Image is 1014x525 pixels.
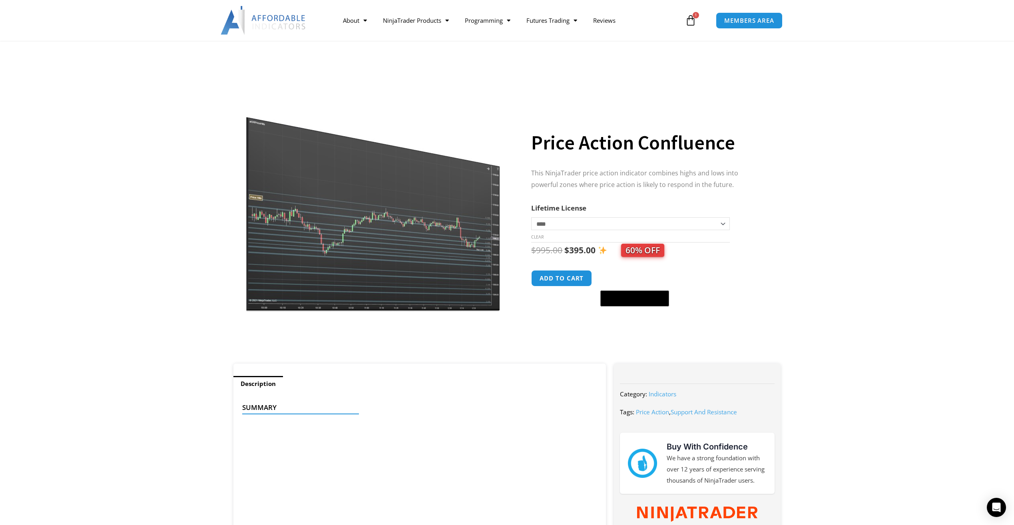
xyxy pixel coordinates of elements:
[531,245,562,256] bdi: 995.00
[564,245,596,256] bdi: 395.00
[245,91,502,312] img: Price Action Confluence 2
[564,245,569,256] span: $
[693,12,699,18] span: 1
[531,245,536,256] span: $
[671,408,737,416] a: Support And Resistance
[242,404,591,412] h4: Summary
[518,11,585,30] a: Futures Trading
[598,246,607,255] img: ✨
[987,498,1006,517] div: Open Intercom Messenger
[600,290,669,306] button: Buy with GPay
[531,203,586,213] label: Lifetime License
[457,11,518,30] a: Programming
[673,9,708,32] a: 1
[649,390,676,398] a: Indicators
[221,6,307,35] img: LogoAI | Affordable Indicators – NinjaTrader
[599,269,671,288] iframe: Secure express checkout frame
[375,11,457,30] a: NinjaTrader Products
[620,390,647,398] span: Category:
[233,376,283,392] a: Description
[621,244,664,257] span: 60% OFF
[531,129,765,157] h1: Price Action Confluence
[667,453,767,486] p: We have a strong foundation with over 12 years of experience serving thousands of NinjaTrader users.
[636,408,737,416] span: ,
[724,18,774,24] span: MEMBERS AREA
[531,270,592,286] button: Add to cart
[637,507,757,522] img: NinjaTrader Wordmark color RGB | Affordable Indicators – NinjaTrader
[620,408,634,416] span: Tags:
[531,234,544,240] a: Clear options
[585,11,624,30] a: Reviews
[335,11,375,30] a: About
[667,441,767,453] h3: Buy With Confidence
[716,12,783,29] a: MEMBERS AREA
[531,169,738,189] span: This NinjaTrader price action indicator combines highs and lows into powerful zones where price a...
[636,408,669,416] a: Price Action
[628,449,657,477] img: mark thumbs good 43913 | Affordable Indicators – NinjaTrader
[335,11,683,30] nav: Menu
[531,312,765,318] iframe: PayPal Message 1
